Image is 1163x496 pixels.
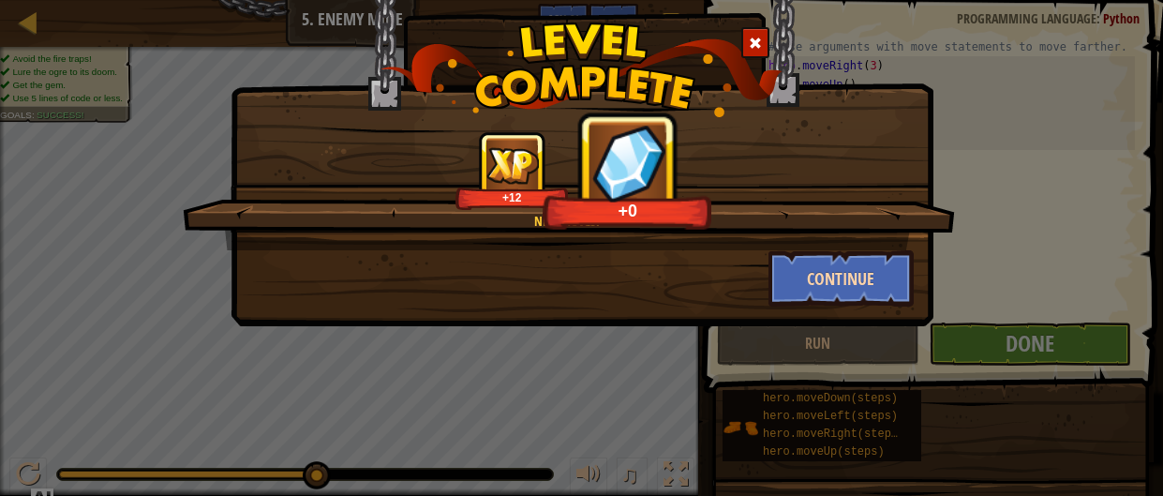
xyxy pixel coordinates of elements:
div: +12 [459,190,565,204]
img: reward_icon_xp.png [486,147,539,184]
div: +0 [548,200,708,221]
img: level_complete.png [380,23,783,117]
button: Continue [768,250,914,307]
img: reward_icon_gems.png [592,124,664,202]
div: Nice moves! [272,212,863,231]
